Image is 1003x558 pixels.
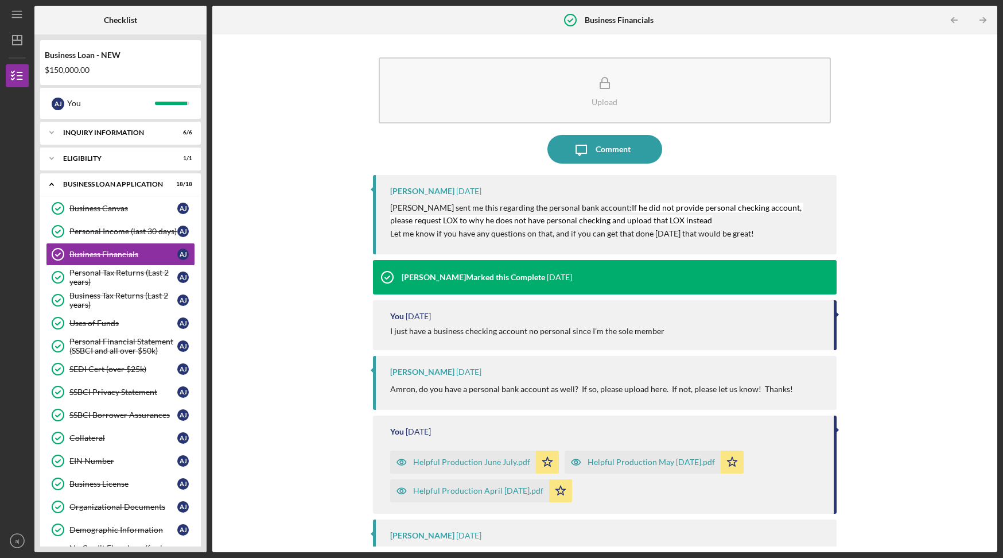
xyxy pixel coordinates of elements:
div: Uses of Funds [69,319,177,328]
div: a j [177,386,189,398]
div: SEDI Cert (over $25k) [69,365,177,374]
div: a j [177,409,189,421]
a: Business Canvasaj [46,197,195,220]
div: Business Loan - NEW [45,51,196,60]
a: Business Licenseaj [46,472,195,495]
div: Business Financials [69,250,177,259]
time: 2025-04-27 19:39 [456,367,481,377]
div: Collateral [69,433,177,443]
div: Demographic Information [69,525,177,534]
div: SSBCI Privacy Statement [69,387,177,397]
p: Amron, do you have a personal bank account as well? If so, please upload here. If not, please let... [390,383,793,396]
p: Let me know if you have any questions on that, and if you can get that done [DATE] that would be ... [390,227,826,240]
text: aj [15,538,19,544]
b: Business Financials [585,15,654,25]
a: Business Tax Returns (Last 2 years)aj [46,289,195,312]
div: [PERSON_NAME] [390,367,454,377]
div: [PERSON_NAME] [390,531,454,540]
div: 18 / 18 [172,181,192,188]
div: ELIGIBILITY [63,155,164,162]
a: Personal Income (last 30 days)aj [46,220,195,243]
button: Helpful Production April [DATE].pdf [390,479,572,502]
div: You [390,427,404,436]
div: a j [177,455,189,467]
div: INQUIRY INFORMATION [63,129,164,136]
div: Personal Tax Returns (Last 2 years) [69,268,177,286]
p: [PERSON_NAME] sent me this regarding the personal bank account: [390,201,826,227]
div: a j [177,524,189,536]
a: Uses of Fundsaj [46,312,195,335]
div: a j [177,249,189,260]
div: Business Canvas [69,204,177,213]
div: [PERSON_NAME] [390,187,454,196]
a: SSBCI Borrower Assurancesaj [46,404,195,427]
div: a j [177,272,189,283]
button: Helpful Production May [DATE].pdf [565,451,744,474]
time: 2025-04-28 18:46 [456,187,481,196]
a: SEDI Cert (over $25k)aj [46,358,195,381]
div: Organizational Documents [69,502,177,511]
div: EIN Number [69,456,177,466]
div: $150,000.00 [45,65,196,75]
button: Helpful Production June July.pdf [390,451,559,474]
a: Demographic Informationaj [46,518,195,541]
div: 6 / 6 [172,129,192,136]
time: 2025-04-27 19:53 [547,273,572,282]
div: a j [177,363,189,375]
div: Personal Income (last 30 days) [69,227,177,236]
div: Business Tax Returns (Last 2 years) [69,291,177,309]
b: Checklist [104,15,137,25]
div: You [67,94,155,113]
div: a j [177,340,189,352]
div: SSBCI Borrower Assurances [69,410,177,420]
div: a j [177,501,189,513]
div: 1 / 1 [172,155,192,162]
div: Business License [69,479,177,489]
button: Upload [379,57,831,123]
div: a j [177,226,189,237]
div: a j [177,203,189,214]
div: Comment [596,135,631,164]
div: a j [177,317,189,329]
a: Collateralaj [46,427,195,449]
div: BUSINESS LOAN APPLICATION [63,181,164,188]
div: a j [177,294,189,306]
button: aj [6,529,29,552]
div: a j [177,478,189,490]
a: Business Financialsaj [46,243,195,266]
div: a j [177,432,189,444]
div: Helpful Production May [DATE].pdf [588,458,715,467]
a: EIN Numberaj [46,449,195,472]
a: Personal Financial Statement (SSBCI and all over $50k)aj [46,335,195,358]
div: [PERSON_NAME] Marked this Complete [402,273,545,282]
div: Helpful Production June July.pdf [413,458,530,467]
a: Organizational Documentsaj [46,495,195,518]
div: Personal Financial Statement (SSBCI and all over $50k) [69,337,177,355]
div: a j [52,98,64,110]
a: Personal Tax Returns (Last 2 years)aj [46,266,195,289]
time: 2025-04-22 14:38 [456,531,481,540]
a: SSBCI Privacy Statementaj [46,381,195,404]
div: Helpful Production April [DATE].pdf [413,486,543,495]
div: I just have a business checking account no personal since I'm the sole member [390,327,664,336]
time: 2025-04-27 19:44 [406,312,431,321]
div: Upload [592,98,617,106]
time: 2025-04-26 01:58 [406,427,431,436]
button: Comment [547,135,662,164]
div: You [390,312,404,321]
